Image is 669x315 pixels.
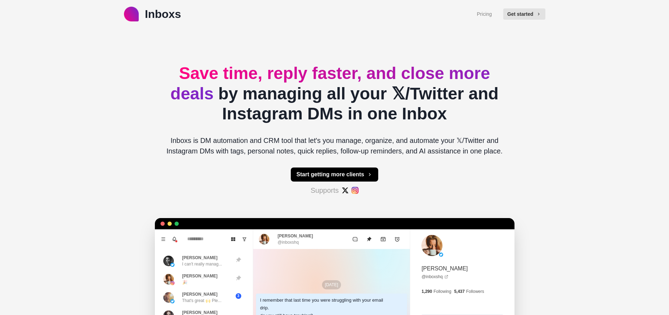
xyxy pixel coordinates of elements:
[169,234,180,245] button: Notifications
[390,232,404,246] button: Add reminder
[421,235,442,256] img: picture
[239,234,250,245] button: Show unread conversations
[182,273,218,279] p: [PERSON_NAME]
[124,6,181,22] a: logoInboxs
[182,291,218,297] p: [PERSON_NAME]
[163,256,174,266] img: picture
[278,233,313,239] p: [PERSON_NAME]
[163,274,174,284] img: picture
[170,281,175,285] img: picture
[322,280,341,289] p: [DATE]
[477,11,492,18] a: Pricing
[236,293,241,299] span: 3
[170,263,175,267] img: picture
[466,288,484,295] p: Followers
[278,239,299,245] p: @inboxshq
[503,8,545,20] button: Get started
[454,288,465,295] p: 5,437
[182,279,188,286] p: 🎉
[342,187,349,194] img: #
[145,6,181,22] p: Inboxs
[421,274,448,280] a: @inboxshq
[182,261,222,267] p: I can't really manag...
[362,232,376,246] button: Unpin
[433,288,451,295] p: Following
[182,255,218,261] p: [PERSON_NAME]
[376,232,390,246] button: Archive
[124,7,139,21] img: logo
[228,234,239,245] button: Board View
[163,292,174,303] img: picture
[421,288,432,295] p: 1,290
[160,135,509,156] p: Inboxs is DM automation and CRM tool that let's you manage, organize, and automate your 𝕏/Twitter...
[348,232,362,246] button: Mark as unread
[170,299,175,303] img: picture
[158,234,169,245] button: Menu
[310,185,339,196] p: Supports
[259,234,269,244] img: picture
[439,252,443,257] img: picture
[160,63,509,124] h2: by managing all your 𝕏/Twitter and Instagram DMs in one Inbox
[291,168,378,182] button: Start getting more clients
[170,64,490,103] span: Save time, reply faster, and close more deals
[421,264,468,273] p: [PERSON_NAME]
[352,187,359,194] img: #
[182,297,222,304] p: That's great 🙌 Ple...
